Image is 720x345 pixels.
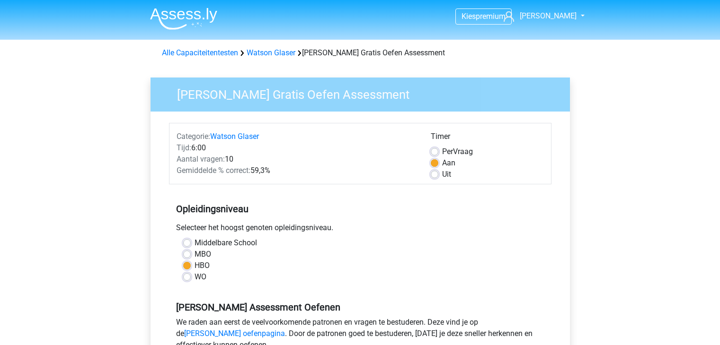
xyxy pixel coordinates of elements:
a: Alle Capaciteitentesten [162,48,238,57]
div: Timer [431,131,544,146]
span: [PERSON_NAME] [520,11,577,20]
a: Watson Glaser [247,48,295,57]
label: WO [195,271,206,283]
div: 10 [169,154,424,165]
span: Aantal vragen: [177,155,225,164]
span: Categorie: [177,132,210,141]
div: 6:00 [169,142,424,154]
span: Gemiddelde % correct: [177,166,250,175]
img: Assessly [150,8,217,30]
span: Per [442,147,453,156]
span: Kies [462,12,476,21]
a: [PERSON_NAME] [500,10,578,22]
span: premium [476,12,506,21]
a: Watson Glaser [210,132,259,141]
a: Kiespremium [456,10,511,23]
h5: Opleidingsniveau [176,199,544,218]
label: MBO [195,249,211,260]
div: [PERSON_NAME] Gratis Oefen Assessment [158,47,562,59]
h5: [PERSON_NAME] Assessment Oefenen [176,302,544,313]
div: 59,3% [169,165,424,176]
div: Selecteer het hoogst genoten opleidingsniveau. [169,222,551,237]
h3: [PERSON_NAME] Gratis Oefen Assessment [166,84,563,102]
label: HBO [195,260,210,271]
a: [PERSON_NAME] oefenpagina [184,329,285,338]
span: Tijd: [177,143,191,152]
label: Uit [442,169,451,180]
label: Middelbare School [195,237,257,249]
label: Vraag [442,146,473,157]
label: Aan [442,157,455,169]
